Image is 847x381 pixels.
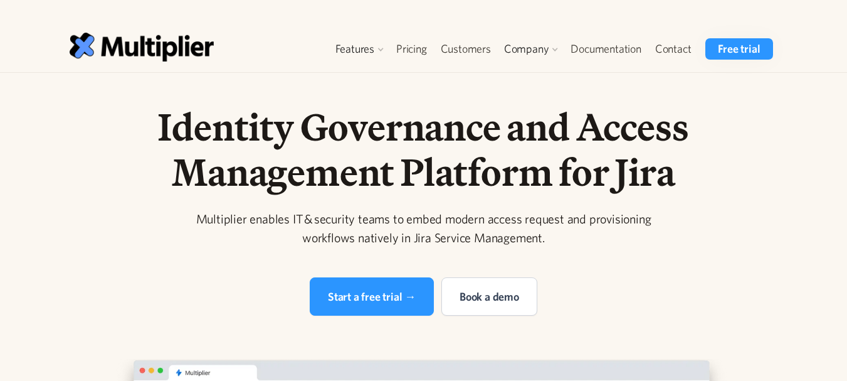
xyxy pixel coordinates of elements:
div: Company [504,41,549,56]
a: Book a demo [441,277,537,316]
div: Features [335,41,374,56]
a: Contact [648,38,698,60]
div: Multiplier enables IT & security teams to embed modern access request and provisioning workflows ... [183,210,665,247]
div: Company [498,38,564,60]
a: Documentation [564,38,648,60]
a: Start a free trial → [310,277,434,316]
a: Pricing [389,38,434,60]
a: Free trial [705,38,772,60]
a: Customers [434,38,498,60]
div: Features [329,38,389,60]
div: Book a demo [460,288,519,305]
div: Start a free trial → [328,288,416,305]
h1: Identity Governance and Access Management Platform for Jira [103,104,745,195]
